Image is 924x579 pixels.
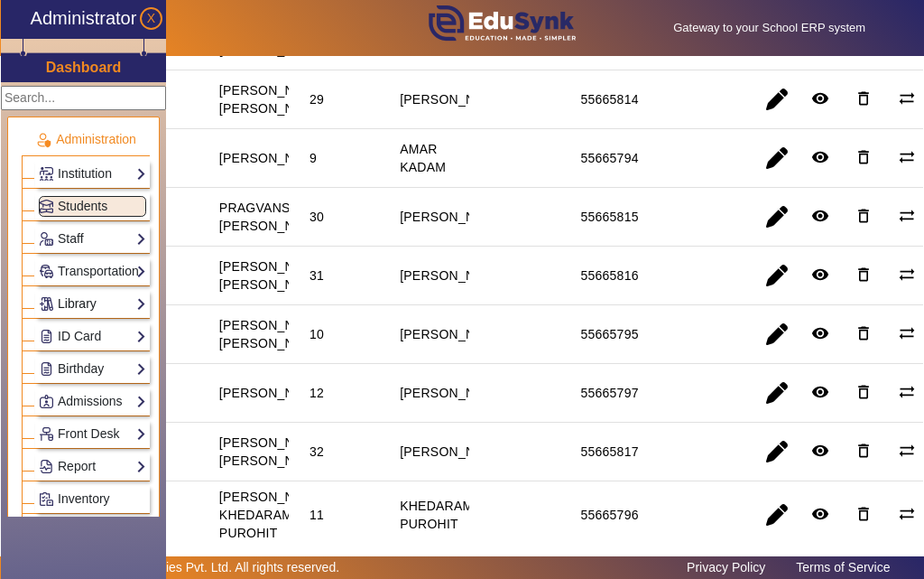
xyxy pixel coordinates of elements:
[219,24,326,57] staff-with-status: [PERSON_NAME] [PERSON_NAME]
[219,318,326,350] staff-with-status: [PERSON_NAME] [PERSON_NAME]
[310,149,317,167] div: 9
[787,556,899,579] a: Terms of Service
[898,383,916,401] mat-icon: sync_alt
[898,505,916,523] mat-icon: sync_alt
[400,208,506,226] div: [PERSON_NAME]
[46,59,122,76] h3: Dashboard
[580,443,638,461] div: 55665817
[811,207,829,225] mat-icon: remove_red_eye
[678,556,774,579] a: Privacy Policy
[400,443,506,461] div: [PERSON_NAME]
[310,266,324,285] div: 31
[35,132,51,148] img: Administration.png
[219,151,326,165] staff-with-status: [PERSON_NAME]
[580,149,638,167] div: 55665794
[40,492,53,506] img: Inventory.png
[855,148,873,166] mat-icon: delete_outline
[22,130,150,149] p: Administration
[400,90,506,108] div: [PERSON_NAME]
[25,558,340,577] p: © 2025 Zipper Technologies Pvt. Ltd. All rights reserved.
[39,196,146,217] a: Students
[898,148,916,166] mat-icon: sync_alt
[811,148,829,166] mat-icon: remove_red_eye
[310,443,324,461] div: 32
[625,21,914,35] h5: Gateway to your School ERP system
[580,208,638,226] div: 55665815
[811,324,829,342] mat-icon: remove_red_eye
[400,384,506,402] div: [PERSON_NAME]
[898,89,916,107] mat-icon: sync_alt
[219,83,326,116] staff-with-status: [PERSON_NAME] [PERSON_NAME]
[219,435,326,468] staff-with-status: [PERSON_NAME] [PERSON_NAME]
[58,491,110,506] span: Inventory
[855,266,873,284] mat-icon: delete_outline
[855,89,873,107] mat-icon: delete_outline
[811,383,829,401] mat-icon: remove_red_eye
[310,506,324,524] div: 11
[580,384,638,402] div: 55665797
[898,324,916,342] mat-icon: sync_alt
[219,201,326,233] staff-with-status: PRAGVANSH [PERSON_NAME]
[580,266,638,285] div: 55665816
[898,266,916,284] mat-icon: sync_alt
[310,384,324,402] div: 12
[580,325,638,343] div: 55665795
[400,140,448,176] div: AMAR KADAM
[310,90,324,108] div: 29
[400,497,473,533] div: KHEDARAM PUROHIT
[310,208,324,226] div: 30
[811,266,829,284] mat-icon: remove_red_eye
[855,207,873,225] mat-icon: delete_outline
[855,383,873,401] mat-icon: delete_outline
[855,324,873,342] mat-icon: delete_outline
[898,207,916,225] mat-icon: sync_alt
[898,442,916,460] mat-icon: sync_alt
[855,442,873,460] mat-icon: delete_outline
[580,90,638,108] div: 55665814
[811,442,829,460] mat-icon: remove_red_eye
[310,325,324,343] div: 10
[45,58,123,77] a: Dashboard
[40,200,53,213] img: Students.png
[580,506,638,524] div: 55665796
[58,199,107,213] span: Students
[855,505,873,523] mat-icon: delete_outline
[219,490,326,540] staff-with-status: [PERSON_NAME] KHEDARAM PUROHIT
[400,266,506,285] div: [PERSON_NAME]
[811,89,829,107] mat-icon: remove_red_eye
[811,505,829,523] mat-icon: remove_red_eye
[219,386,326,400] staff-with-status: [PERSON_NAME]
[219,259,326,292] staff-with-status: [PERSON_NAME] [PERSON_NAME]
[1,86,166,110] input: Search...
[39,489,146,509] a: Inventory
[400,325,506,343] div: [PERSON_NAME]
